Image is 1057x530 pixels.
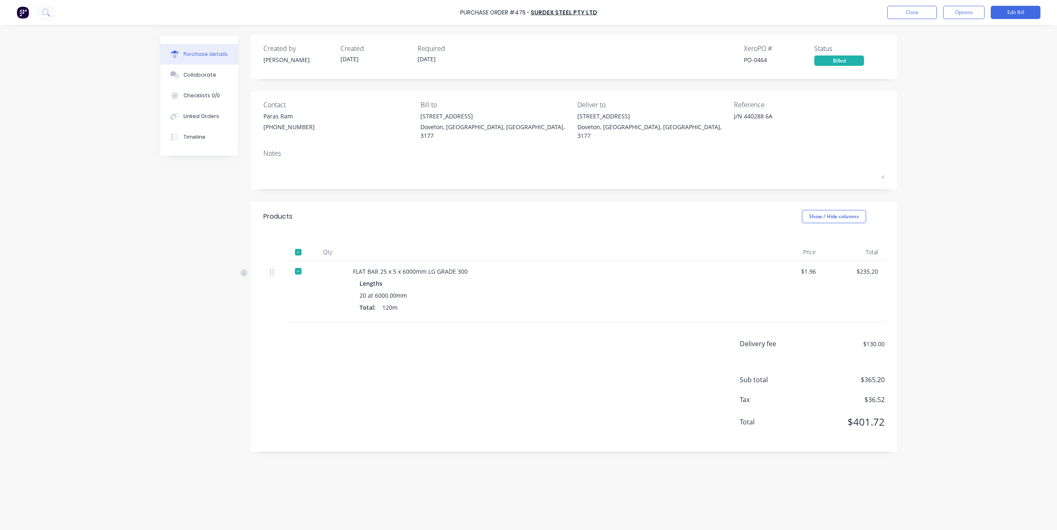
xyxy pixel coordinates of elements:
[734,100,885,110] div: Reference
[183,92,220,99] div: Checklists 0/0
[802,375,885,385] span: $365.20
[744,43,814,53] div: Xero PO #
[460,8,530,17] div: Purchase Order #475 -
[740,375,802,385] span: Sub total
[183,71,216,79] div: Collaborate
[263,112,315,120] div: Paras Ram
[740,395,802,405] span: Tax
[802,395,885,405] span: $36.52
[353,267,754,276] div: FLAT BAR 25 x 5 x 6000mm LG GRADE 300
[360,279,382,288] span: Lengths
[183,113,219,120] div: Linked Orders
[577,123,728,140] div: Doveton, [GEOGRAPHIC_DATA], [GEOGRAPHIC_DATA], 3177
[734,112,837,130] textarea: J/N 440288 6A
[160,106,238,127] button: Linked Orders
[420,123,571,140] div: Doveton, [GEOGRAPHIC_DATA], [GEOGRAPHIC_DATA], 3177
[263,148,885,158] div: Notes
[420,112,571,120] div: [STREET_ADDRESS]
[382,303,398,312] span: 120m
[802,210,866,223] button: Show / Hide columns
[160,127,238,147] button: Timeline
[577,100,728,110] div: Deliver to
[823,244,885,260] div: Total
[531,8,597,17] a: SURDEX STEEL PTY LTD
[340,43,411,53] div: Created
[263,123,315,131] div: [PHONE_NUMBER]
[183,133,205,141] div: Timeline
[802,340,885,348] div: $130.00
[309,244,346,260] div: Qty
[160,85,238,106] button: Checklists 0/0
[829,267,878,276] div: $235.20
[160,65,238,85] button: Collaborate
[577,112,728,120] div: [STREET_ADDRESS]
[360,303,376,312] span: Total:
[802,414,885,429] span: $401.72
[263,43,334,53] div: Created by
[887,6,937,19] button: Close
[420,100,571,110] div: Bill to
[740,339,802,349] div: Delivery fee
[767,267,816,276] div: $1.96
[744,55,814,64] div: PO-0464
[183,51,228,58] div: Purchase details
[263,212,292,222] div: Products
[263,100,414,110] div: Contact
[17,6,29,19] img: Factory
[417,43,488,53] div: Required
[740,417,802,427] span: Total
[263,55,334,64] div: [PERSON_NAME]
[943,6,985,19] button: Options
[360,291,407,300] span: 20 at 6000.00mm
[814,43,885,53] div: Status
[991,6,1040,19] button: Edit Bill
[160,44,238,65] button: Purchase details
[760,244,823,260] div: Price
[814,55,864,66] div: Billed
